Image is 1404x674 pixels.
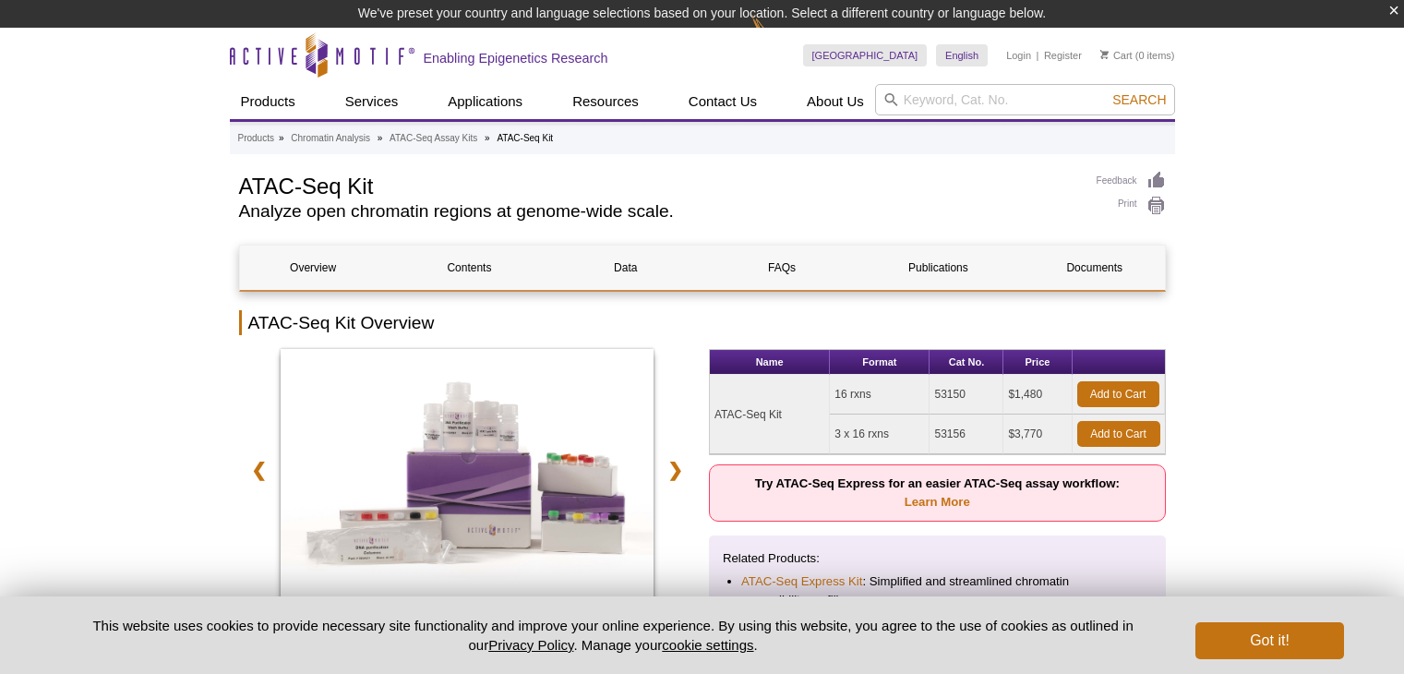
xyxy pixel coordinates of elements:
[390,130,477,147] a: ATAC-Seq Assay Kits
[488,637,573,653] a: Privacy Policy
[865,246,1012,290] a: Publications
[238,130,274,147] a: Products
[1097,171,1166,191] a: Feedback
[561,84,650,119] a: Resources
[1077,381,1159,407] a: Add to Cart
[424,50,608,66] h2: Enabling Epigenetics Research
[497,133,553,143] li: ATAC-Seq Kit
[1003,415,1072,454] td: $3,770
[875,84,1175,115] input: Keyword, Cat. No.
[334,84,410,119] a: Services
[240,246,387,290] a: Overview
[230,84,306,119] a: Products
[281,349,654,604] a: ATAC-Seq Kit
[239,310,1166,335] h2: ATAC-Seq Kit Overview
[437,84,534,119] a: Applications
[830,350,930,375] th: Format
[1112,92,1166,107] span: Search
[396,246,543,290] a: Contents
[1003,350,1072,375] th: Price
[678,84,768,119] a: Contact Us
[803,44,928,66] a: [GEOGRAPHIC_DATA]
[905,495,970,509] a: Learn More
[239,203,1078,220] h2: Analyze open chromatin regions at genome-wide scale.
[830,375,930,415] td: 16 rxns
[796,84,875,119] a: About Us
[552,246,699,290] a: Data
[723,549,1152,568] p: Related Products:
[930,415,1003,454] td: 53156
[239,171,1078,199] h1: ATAC-Seq Kit
[741,572,862,591] a: ATAC-Seq Express Kit
[708,246,855,290] a: FAQs
[655,449,695,491] a: ❯
[830,415,930,454] td: 3 x 16 rxns
[1100,44,1175,66] li: (0 items)
[1107,91,1171,108] button: Search
[239,449,279,491] a: ❮
[485,133,490,143] li: »
[279,133,284,143] li: »
[930,375,1003,415] td: 53150
[1077,421,1160,447] a: Add to Cart
[1097,196,1166,216] a: Print
[291,130,370,147] a: Chromatin Analysis
[61,616,1166,655] p: This website uses cookies to provide necessary site functionality and improve your online experie...
[1100,49,1133,62] a: Cart
[1037,44,1039,66] li: |
[1003,375,1072,415] td: $1,480
[1044,49,1082,62] a: Register
[710,375,830,454] td: ATAC-Seq Kit
[1006,49,1031,62] a: Login
[1195,622,1343,659] button: Got it!
[751,14,800,57] img: Change Here
[930,350,1003,375] th: Cat No.
[1100,50,1109,59] img: Your Cart
[936,44,988,66] a: English
[710,350,830,375] th: Name
[378,133,383,143] li: »
[662,637,753,653] button: cookie settings
[281,349,654,598] img: ATAC-Seq Kit
[755,476,1120,509] strong: Try ATAC-Seq Express for an easier ATAC-Seq assay workflow:
[1021,246,1168,290] a: Documents
[741,572,1134,609] li: : Simplified and streamlined chromatin accessibility profiling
